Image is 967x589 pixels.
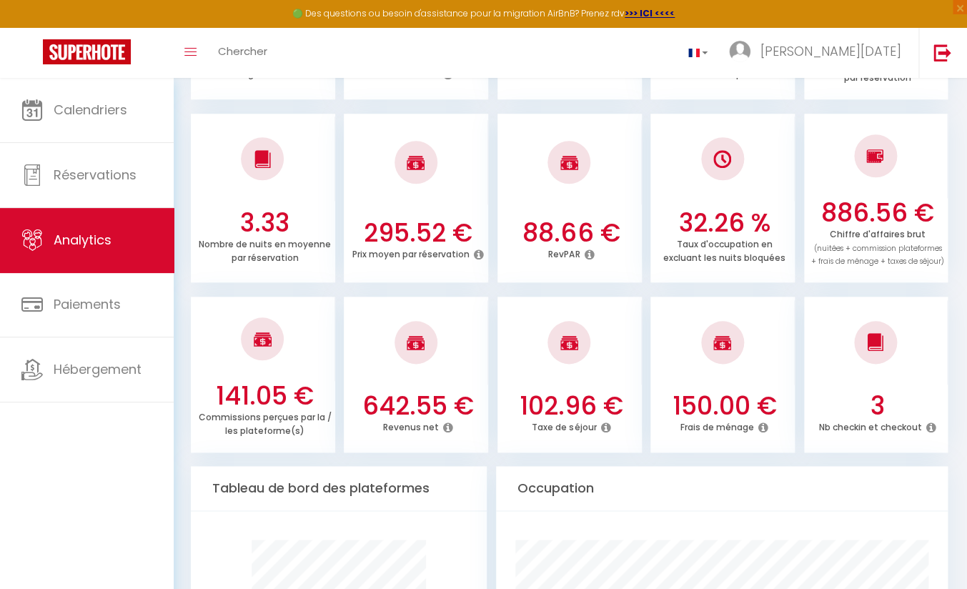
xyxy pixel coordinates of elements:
div: Tableau de bord des plateformes [191,466,487,511]
p: Prix moyen par réservation [352,245,470,260]
span: Hébergement [54,360,142,378]
h3: 102.96 € [505,391,638,421]
img: NO IMAGE [713,150,731,168]
h3: 141.05 € [198,381,332,411]
img: logout [933,44,951,61]
h3: 295.52 € [351,218,485,248]
p: Frais de ménage [680,418,754,433]
span: [PERSON_NAME][DATE] [760,42,901,60]
a: >>> ICI <<<< [625,7,675,19]
p: RevPAR [548,245,580,260]
h3: 3.33 [198,208,332,238]
p: Commissions perçues par la / les plateforme(s) [198,408,331,437]
p: Taxe de séjour [532,418,596,433]
p: Nb checkin et checkout [819,418,922,433]
h3: 150.00 € [658,391,791,421]
p: Chiffre d'affaires brut [811,225,944,267]
h3: 3 [811,391,945,421]
span: Analytics [54,231,111,249]
span: Chercher [218,44,267,59]
a: Chercher [207,28,278,78]
img: Super Booking [43,39,131,64]
img: NO IMAGE [866,147,884,164]
span: Réservations [54,166,137,184]
p: Nombre de nuits en moyenne par réservation [199,235,331,264]
span: Calendriers [54,101,127,119]
p: Nombre moyen de voyageurs par réservation [812,55,943,84]
h3: 886.56 € [811,198,945,228]
span: Paiements [54,295,121,313]
h3: 32.26 % [658,208,791,238]
a: ... [PERSON_NAME][DATE] [718,28,918,78]
h3: 642.55 € [351,391,485,421]
p: Revenus net [383,418,439,433]
h3: 88.66 € [505,218,638,248]
span: (nuitées + commission plateformes + frais de ménage + taxes de séjour) [811,243,944,267]
p: Taux d'occupation en excluant les nuits bloquées [663,235,785,264]
div: Occupation [496,466,948,511]
img: ... [729,41,750,62]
